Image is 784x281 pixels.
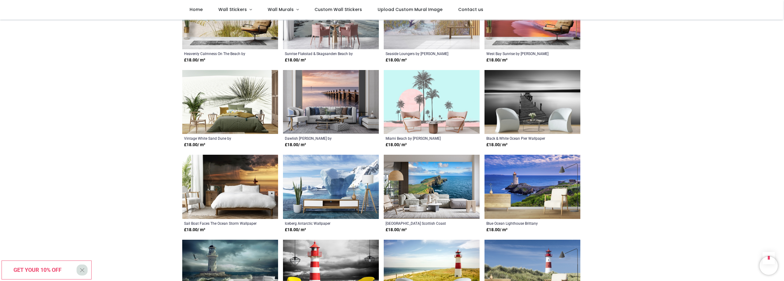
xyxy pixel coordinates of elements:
[384,155,480,219] img: Neist Point Lighthouse Scottish Coast Wall Mural Wallpaper
[384,70,480,134] img: Miami Beach Wall Mural by Andrea Haase
[386,136,459,141] a: Miami Beach by [PERSON_NAME]
[184,227,205,233] strong: £ 18.00 / m²
[759,257,778,275] iframe: Brevo live chat
[184,221,258,226] a: Sail Boat Faces The Ocean Storm Wallpaper
[184,142,205,148] strong: £ 18.00 / m²
[285,57,306,63] strong: £ 18.00 / m²
[190,6,203,13] span: Home
[268,6,294,13] span: Wall Murals
[486,57,507,63] strong: £ 18.00 / m²
[486,227,507,233] strong: £ 18.00 / m²
[182,155,278,219] img: Sail Boat Faces The Ocean Storm Wall Mural Wallpaper
[484,70,580,134] img: Black & White Ocean Pier Wall Mural Wallpaper
[182,70,278,134] img: Vintage White Sand Dune Wall Mural by Melanie Viola
[283,70,379,134] img: Dawlish Warren Wall Mural by Ross Hoddinott
[218,6,247,13] span: Wall Stickers
[484,155,580,219] img: Blue Ocean Lighthouse Brittany France Wall Mural Wallpaper
[184,136,258,141] a: Vintage White Sand Dune by [PERSON_NAME]
[378,6,443,13] span: Upload Custom Mural Image
[386,57,407,63] strong: £ 18.00 / m²
[285,51,359,56] a: Sunrise Flakstad & Skagsanden Beach by [PERSON_NAME]
[283,155,379,219] img: Iceberg Antarctic Wall Mural Wallpaper
[184,57,205,63] strong: £ 18.00 / m²
[486,221,560,226] a: Blue Ocean Lighthouse Brittany [GEOGRAPHIC_DATA] Wallpaper
[285,142,306,148] strong: £ 18.00 / m²
[486,142,507,148] strong: £ 18.00 / m²
[458,6,483,13] span: Contact us
[386,142,407,148] strong: £ 18.00 / m²
[386,221,459,226] a: [GEOGRAPHIC_DATA] Scottish Coast Wallpaper
[315,6,362,13] span: Custom Wall Stickers
[285,221,359,226] a: Iceberg Antarctic Wallpaper
[184,51,258,56] a: Heavenly Calmness On The Beach by [PERSON_NAME]
[386,51,459,56] a: Seaside Loungers by [PERSON_NAME]
[486,51,560,56] a: West Bay Sunrise by [PERSON_NAME]
[486,136,560,141] a: Black & White Ocean Pier Wallpaper
[285,227,306,233] strong: £ 18.00 / m²
[386,227,407,233] strong: £ 18.00 / m²
[285,136,359,141] a: Dawlish [PERSON_NAME] by [PERSON_NAME]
